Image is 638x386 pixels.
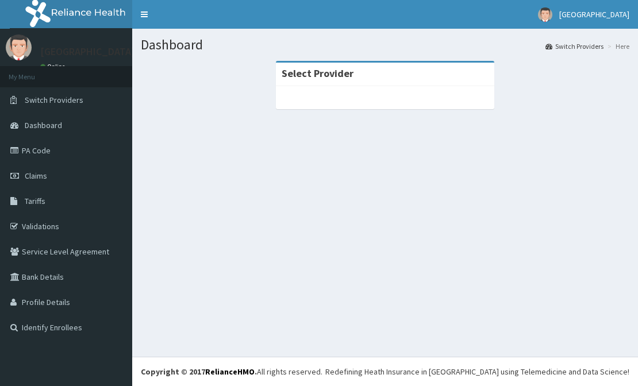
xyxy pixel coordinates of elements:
[325,366,629,377] div: Redefining Heath Insurance in [GEOGRAPHIC_DATA] using Telemedicine and Data Science!
[25,196,45,206] span: Tariffs
[25,120,62,130] span: Dashboard
[141,366,257,377] strong: Copyright © 2017 .
[545,41,604,51] a: Switch Providers
[6,34,32,60] img: User Image
[25,171,47,181] span: Claims
[282,67,353,80] strong: Select Provider
[559,9,629,20] span: [GEOGRAPHIC_DATA]
[40,47,135,57] p: [GEOGRAPHIC_DATA]
[25,95,83,105] span: Switch Providers
[132,357,638,386] footer: All rights reserved.
[605,41,629,51] li: Here
[141,37,629,52] h1: Dashboard
[205,366,255,377] a: RelianceHMO
[538,7,552,22] img: User Image
[40,63,68,71] a: Online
